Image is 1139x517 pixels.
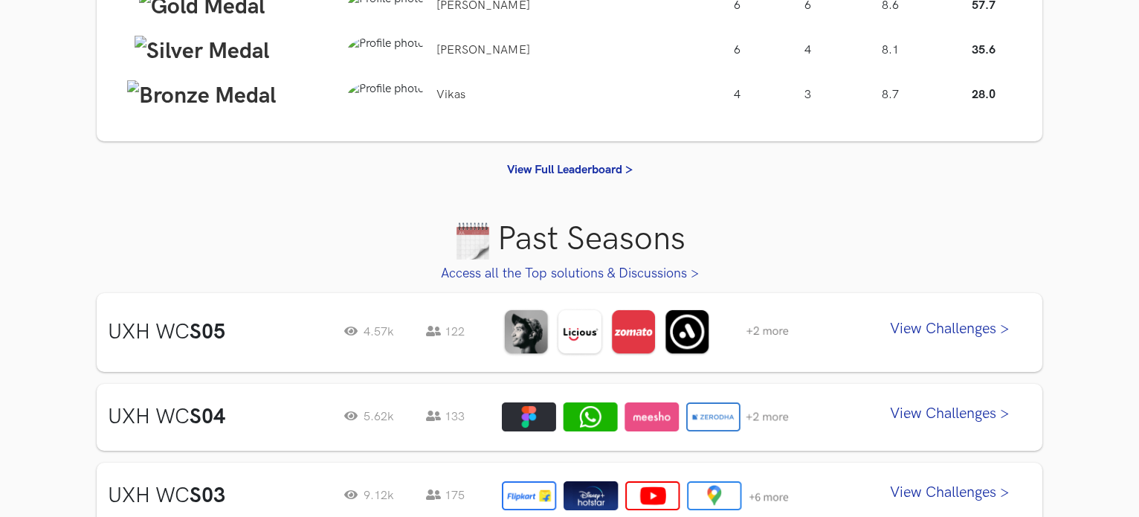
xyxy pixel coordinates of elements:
[441,266,699,281] a: Access all the Top solutions & Discussions >
[454,222,491,260] img: Calendar logo
[108,320,322,345] h3: UXH WC
[844,74,937,118] td: 8.7
[701,28,772,73] td: 6
[436,88,465,102] a: Vikas
[502,402,789,431] img: Season brands
[97,220,1042,260] h3: Past Seasons
[426,410,465,424] span: 133
[507,163,633,177] a: View Full Leaderboard >
[868,478,1031,515] a: View Challenges >
[127,80,276,112] img: Bronze Medal
[937,28,1031,73] td: 35.6
[108,405,322,430] h3: UXH WC
[347,36,425,65] img: Profile photo
[347,81,425,111] img: Profile photo
[190,320,225,344] strong: S05
[190,405,225,429] strong: S04
[135,36,269,68] img: Silver Medal
[344,324,411,341] span: 4.57k
[868,314,1031,351] a: View Challenges >
[844,28,937,73] td: 8.1
[108,484,322,509] h3: UXH WC
[344,408,411,426] span: 5.62k
[701,74,772,118] td: 4
[436,43,530,57] a: [PERSON_NAME]
[502,481,789,510] img: Season brands
[772,74,844,118] td: 3
[426,489,465,503] span: 175
[772,28,844,73] td: 4
[868,399,1031,436] a: View Challenges >
[937,74,1031,118] td: 28.0
[502,308,789,356] img: Season brands
[190,484,225,508] strong: S03
[344,487,411,505] span: 9.12k
[426,325,465,339] span: 122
